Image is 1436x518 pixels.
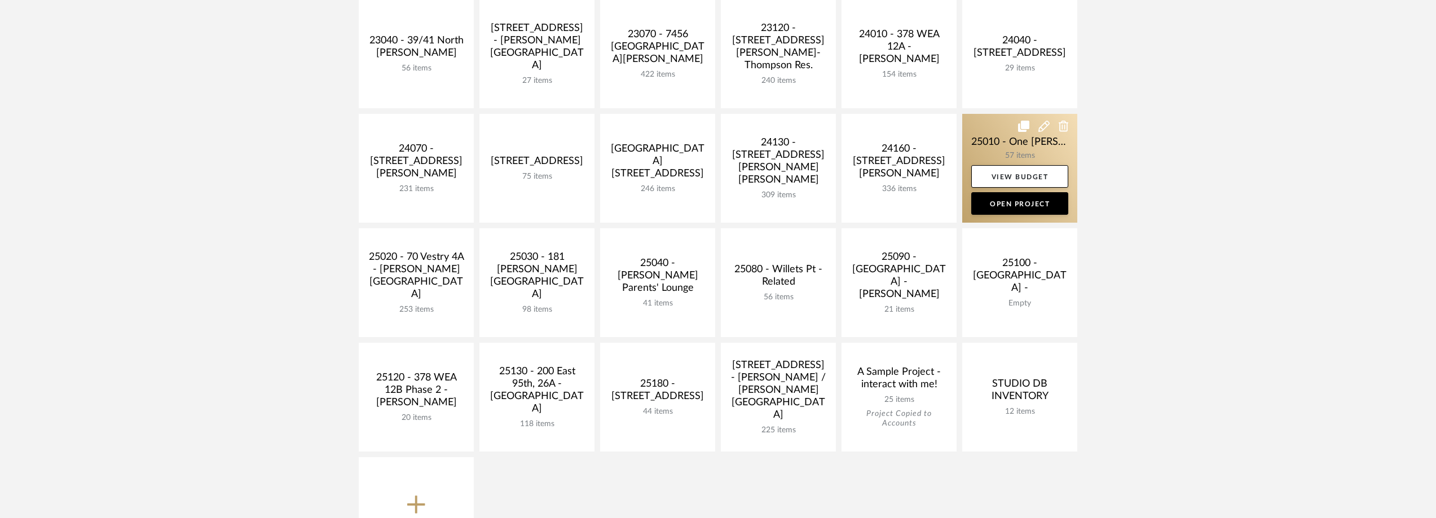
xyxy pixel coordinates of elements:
[730,191,827,200] div: 309 items
[730,293,827,302] div: 56 items
[730,76,827,86] div: 240 items
[609,299,706,308] div: 41 items
[609,70,706,79] div: 422 items
[368,143,465,184] div: 24070 - [STREET_ADDRESS][PERSON_NAME]
[851,409,948,428] div: Project Copied to Accounts
[609,28,706,70] div: 23070 - 7456 [GEOGRAPHIC_DATA][PERSON_NAME]
[609,184,706,194] div: 246 items
[971,257,1068,299] div: 25100 - [GEOGRAPHIC_DATA] -
[488,251,585,305] div: 25030 - 181 [PERSON_NAME][GEOGRAPHIC_DATA]
[971,165,1068,188] a: View Budget
[368,251,465,305] div: 25020 - 70 Vestry 4A - [PERSON_NAME][GEOGRAPHIC_DATA]
[488,419,585,429] div: 118 items
[368,371,465,413] div: 25120 - 378 WEA 12B Phase 2 - [PERSON_NAME]
[730,263,827,293] div: 25080 - Willets Pt - Related
[488,305,585,315] div: 98 items
[609,143,706,184] div: [GEOGRAPHIC_DATA][STREET_ADDRESS]
[609,378,706,407] div: 25180 - [STREET_ADDRESS]
[851,143,948,184] div: 24160 - [STREET_ADDRESS][PERSON_NAME]
[730,22,827,76] div: 23120 - [STREET_ADDRESS][PERSON_NAME]-Thompson Res.
[851,395,948,405] div: 25 items
[368,34,465,64] div: 23040 - 39/41 North [PERSON_NAME]
[971,192,1068,215] a: Open Project
[851,28,948,70] div: 24010 - 378 WEA 12A - [PERSON_NAME]
[851,70,948,79] div: 154 items
[609,257,706,299] div: 25040 - [PERSON_NAME] Parents' Lounge
[368,184,465,194] div: 231 items
[488,172,585,181] div: 75 items
[368,305,465,315] div: 253 items
[971,299,1068,308] div: Empty
[488,155,585,172] div: [STREET_ADDRESS]
[730,359,827,426] div: [STREET_ADDRESS] - [PERSON_NAME] / [PERSON_NAME][GEOGRAPHIC_DATA]
[368,413,465,423] div: 20 items
[971,407,1068,417] div: 12 items
[851,366,948,395] div: A Sample Project - interact with me!
[851,184,948,194] div: 336 items
[368,64,465,73] div: 56 items
[851,305,948,315] div: 21 items
[971,64,1068,73] div: 29 items
[851,251,948,305] div: 25090 - [GEOGRAPHIC_DATA] - [PERSON_NAME]
[971,34,1068,64] div: 24040 - [STREET_ADDRESS]
[971,378,1068,407] div: STUDIO DB INVENTORY
[609,407,706,417] div: 44 items
[488,22,585,76] div: [STREET_ADDRESS] - [PERSON_NAME][GEOGRAPHIC_DATA]
[730,426,827,435] div: 225 items
[730,136,827,191] div: 24130 - [STREET_ADDRESS][PERSON_NAME][PERSON_NAME]
[488,365,585,419] div: 25130 - 200 East 95th, 26A - [GEOGRAPHIC_DATA]
[488,76,585,86] div: 27 items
